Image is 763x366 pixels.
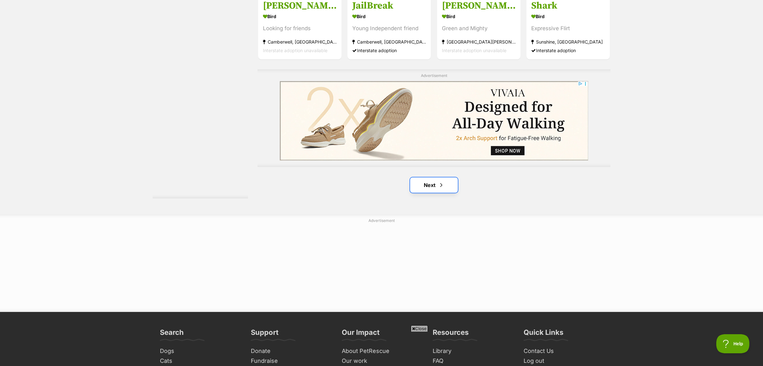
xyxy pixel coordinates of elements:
[352,11,426,21] strong: Bird
[258,69,610,167] div: Advertisement
[442,47,506,53] span: Interstate adoption unavailable
[227,226,536,306] iframe: Advertisement
[524,328,563,341] h3: Quick Links
[263,47,327,53] span: Interstate adoption unavailable
[531,11,605,21] strong: Bird
[157,346,242,356] a: Dogs
[280,81,588,161] iframe: Advertisement
[442,24,516,32] div: Green and Mighty
[410,177,458,193] a: Next page
[248,356,333,366] a: Fundraise
[352,37,426,46] strong: Camberwell, [GEOGRAPHIC_DATA]
[342,328,380,341] h3: Our Impact
[153,1,248,192] iframe: Advertisement
[251,328,278,341] h3: Support
[248,346,333,356] a: Donate
[263,37,337,46] strong: Camberwell, [GEOGRAPHIC_DATA]
[521,356,606,366] a: Log out
[411,325,428,332] span: Close
[352,46,426,54] div: Interstate adoption
[531,24,605,32] div: Expressive Flirt
[442,11,516,21] strong: Bird
[352,24,426,32] div: Young Independent friend
[531,46,605,54] div: Interstate adoption
[442,37,516,46] strong: [GEOGRAPHIC_DATA][PERSON_NAME][GEOGRAPHIC_DATA]
[263,24,337,32] div: Looking for friends
[433,328,469,341] h3: Resources
[531,37,605,46] strong: Sunshine, [GEOGRAPHIC_DATA]
[521,346,606,356] a: Contact Us
[258,177,610,193] nav: Pagination
[157,356,242,366] a: Cats
[716,334,750,353] iframe: Help Scout Beacon - Open
[266,334,497,363] iframe: Advertisement
[263,11,337,21] strong: Bird
[160,328,184,341] h3: Search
